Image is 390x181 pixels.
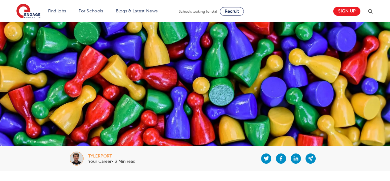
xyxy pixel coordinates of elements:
p: Your Career• 3 Min read [88,159,135,164]
a: Find jobs [48,9,66,13]
img: Engage Education [16,4,40,19]
span: Schools looking for staff [179,9,219,14]
span: Recruit [225,9,239,14]
a: Recruit [220,7,244,16]
a: For Schools [79,9,103,13]
div: tylerport [88,154,135,158]
a: Blogs & Latest News [116,9,158,13]
a: Sign up [333,7,360,16]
